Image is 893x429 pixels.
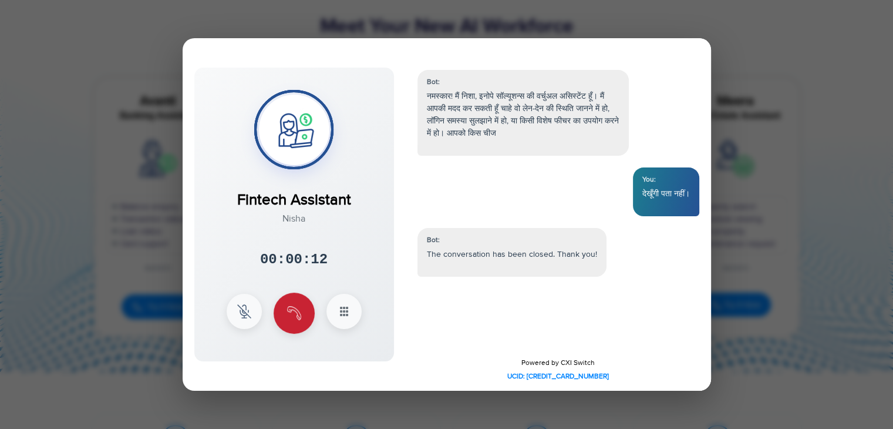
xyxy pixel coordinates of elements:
[406,349,711,391] div: Powered by CXI Switch
[287,306,301,320] img: end Icon
[260,249,328,270] div: 00:00:12
[237,177,351,212] div: Fintech Assistant
[642,175,690,185] div: You:
[415,371,702,382] div: UCID: [CREDIT_CARD_NUMBER]
[427,235,597,246] div: Bot:
[237,304,251,319] img: mute Icon
[237,212,351,226] div: Nisha
[427,90,619,139] p: नमस्कार! मैं निशा, इनोपे सॉल्यूशन्स की वर्चुअल असिस्टेंट हूँ। मैं आपकी मदद कर सकती हूँ चाहे वो ले...
[427,248,597,260] p: The conversation has been closed. Thank you!
[642,187,690,200] p: देखूँगी पता नहीं।
[427,77,619,88] div: Bot:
